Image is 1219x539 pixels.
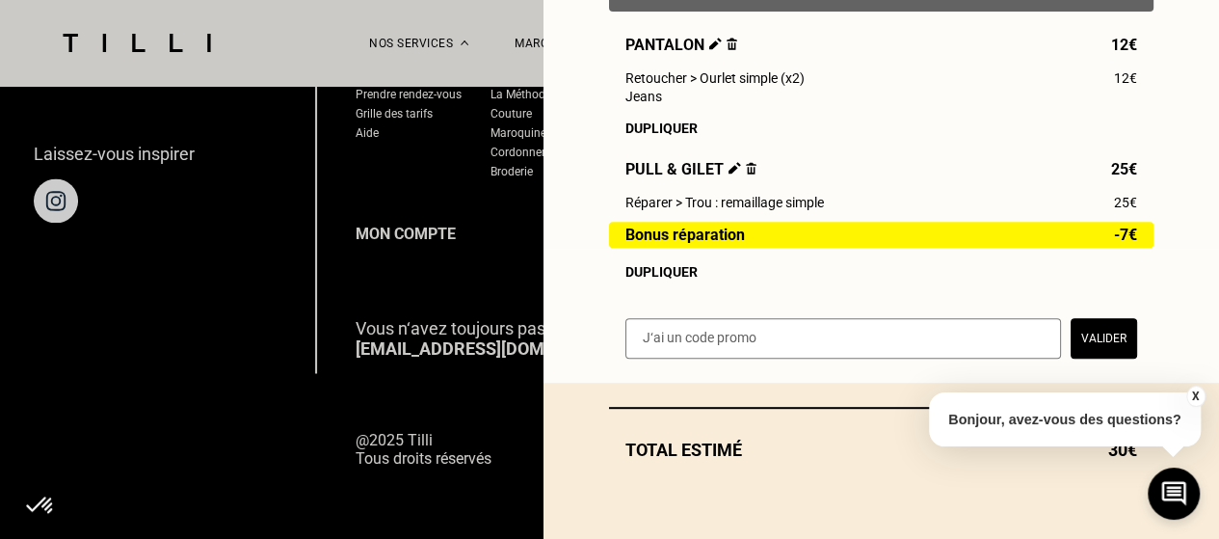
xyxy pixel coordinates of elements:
span: Retoucher > Ourlet simple (x2) [625,70,805,86]
img: Supprimer [727,38,737,50]
div: Dupliquer [625,121,1137,136]
span: Bonus réparation [625,227,745,243]
span: 12€ [1111,36,1137,54]
span: 25€ [1111,160,1137,178]
span: 25€ [1114,195,1137,210]
button: Valider [1071,318,1137,359]
div: Dupliquer [625,264,1137,280]
input: J‘ai un code promo [625,318,1061,359]
span: Jeans [625,89,662,104]
p: Bonjour, avez-vous des questions? [929,392,1201,446]
span: 12€ [1114,70,1137,86]
button: X [1185,386,1205,407]
span: Pantalon [625,36,737,54]
span: Réparer > Trou : remaillage simple [625,195,824,210]
img: Éditer [709,38,722,50]
span: Pull & gilet [625,160,756,178]
img: Éditer [729,162,741,175]
div: Total estimé [609,440,1153,460]
img: Supprimer [746,162,756,175]
span: -7€ [1114,227,1137,243]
